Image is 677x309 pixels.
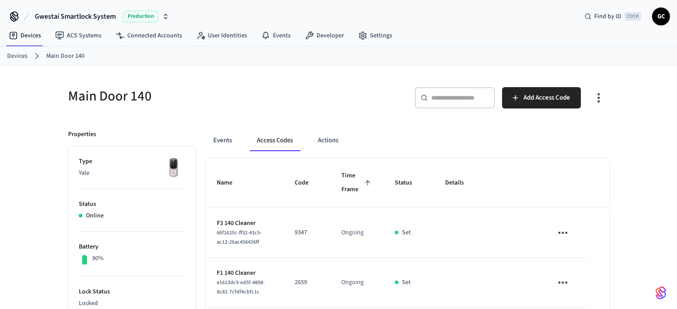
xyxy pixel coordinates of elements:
button: Events [206,130,239,151]
button: GC [652,8,670,25]
span: 66f1625c-ff32-41c5-ac12-26ac456426ff [217,229,262,246]
td: Ongoing [331,208,384,258]
p: Set [402,228,411,237]
p: Type [79,157,185,166]
p: Properties [68,130,96,139]
a: Devices [7,52,28,61]
a: Events [254,28,298,44]
p: Locked [79,299,185,308]
div: Find by IDCtrl K [577,8,649,24]
a: ACS Systems [48,28,109,44]
span: Ctrl K [624,12,641,21]
button: Add Access Code [502,87,581,108]
p: Battery [79,242,185,252]
span: e1613dc9-ed5f-4898-8c82-7cfdf4cbfc1c [217,279,265,296]
div: ant example [206,130,609,151]
span: Name [217,176,244,190]
a: Developer [298,28,351,44]
p: Set [402,278,411,287]
a: Devices [2,28,48,44]
a: Main Door 140 [46,52,85,61]
p: 90% [92,254,104,263]
span: GC [653,8,669,24]
p: Status [79,200,185,209]
p: Lock Status [79,287,185,297]
p: 2659 [295,278,320,287]
span: Time Frame [341,169,373,197]
h5: Main Door 140 [68,87,333,105]
a: Settings [351,28,399,44]
p: F1 140 Cleaner [217,269,274,278]
button: Actions [311,130,345,151]
img: Yale Assure Touchscreen Wifi Smart Lock, Satin Nickel, Front [162,157,185,179]
span: Gwestai Smartlock System [35,11,116,22]
p: F3 140 Cleaner [217,219,274,228]
span: Find by ID [594,12,621,21]
span: Details [445,176,475,190]
span: Production [123,11,158,22]
td: Ongoing [331,258,384,308]
button: Access Codes [250,130,300,151]
a: User Identities [189,28,254,44]
a: Connected Accounts [109,28,189,44]
img: SeamLogoGradient.69752ec5.svg [656,286,666,300]
p: 9347 [295,228,320,237]
span: Code [295,176,320,190]
span: Status [395,176,424,190]
span: Add Access Code [523,92,570,104]
p: Yale [79,169,185,178]
p: Online [86,211,104,221]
